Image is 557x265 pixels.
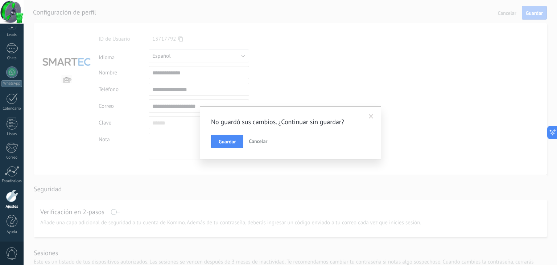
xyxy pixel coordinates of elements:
[1,56,22,61] div: Chats
[246,135,270,148] button: Cancelar
[211,118,363,126] h2: No guardó sus cambios. ¿Continuar sin guardar?
[1,132,22,136] div: Listas
[1,155,22,160] div: Correo
[1,204,22,209] div: Ajustes
[1,33,22,37] div: Leads
[1,230,22,235] div: Ayuda
[249,138,267,144] span: Cancelar
[219,139,236,144] span: Guardar
[211,135,243,148] button: Guardar
[1,179,22,184] div: Estadísticas
[1,106,22,111] div: Calendario
[1,80,22,87] div: WhatsApp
